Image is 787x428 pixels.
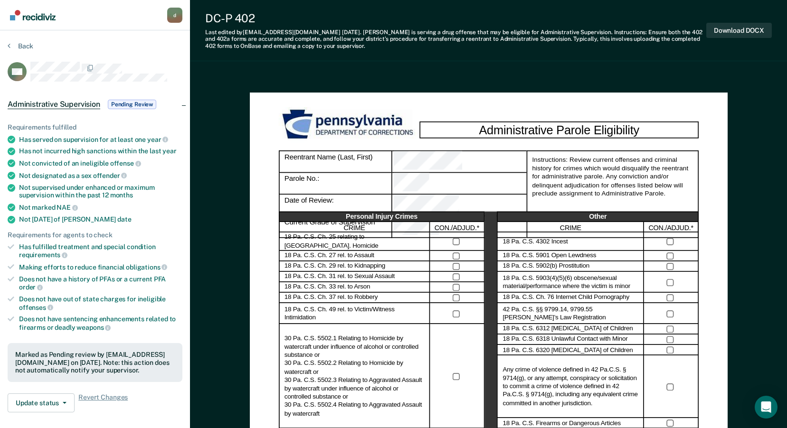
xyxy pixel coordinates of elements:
[503,274,638,290] label: 18 Pa. C.S. 5903(4)(5)(6) obscene/sexual material/performance where the victim is minor
[392,173,526,195] div: Parole No.:
[19,184,182,200] div: Not supervised under enhanced or maximum supervision within the past 12
[503,419,620,428] label: 18 Pa. C.S. Firearms or Dangerous Articles
[19,159,182,167] div: Not convicted of an ineligible
[419,121,699,139] div: Administrative Parole Eligibility
[503,262,589,271] label: 18 Pa. C.S. 5902(b) Prostitution
[497,222,644,233] div: CRIME
[108,100,156,109] span: Pending Review
[93,172,127,179] span: offender
[167,8,182,23] div: d
[110,159,141,167] span: offense
[706,23,772,38] button: Download DOCX
[503,335,627,344] label: 18 Pa. C.S. 6318 Unlawful Contact with Minor
[117,215,131,223] span: date
[57,204,77,211] span: NAE
[279,212,484,222] div: Personal Injury Crimes
[497,212,698,222] div: Other
[284,283,370,292] label: 18 Pa. C.S. Ch. 33 rel. to Arson
[644,222,699,233] div: CON./ADJUD.*
[19,215,182,223] div: Not [DATE] of [PERSON_NAME]
[167,8,182,23] button: Profile dropdown button
[284,305,425,322] label: 18 Pa. C.S. Ch. 49 rel. to Victim/Witness Intimidation
[76,324,111,331] span: weapons
[19,315,182,331] div: Does not have sentencing enhancements related to firearms or deadly
[279,173,392,195] div: Parole No.:
[19,275,182,291] div: Does not have a history of PFAs or a current PFA order
[19,171,182,180] div: Not designated as a sex
[15,351,175,374] div: Marked as Pending review by [EMAIL_ADDRESS][DOMAIN_NAME] on [DATE]. Note: this action does not au...
[284,233,425,250] label: 18 Pa. C.S. Ch. 25 relating to [GEOGRAPHIC_DATA]. Homicide
[19,295,182,311] div: Does not have out of state charges for ineligible
[503,252,596,261] label: 18 Pa. C.S. 5901 Open Lewdness
[19,203,182,212] div: Not marked
[503,325,633,334] label: 18 Pa. C.S. 6312 [MEDICAL_DATA] of Children
[755,396,778,419] div: Open Intercom Messenger
[10,10,56,20] img: Recidiviz
[110,191,133,199] span: months
[503,305,638,322] label: 42 Pa. C.S. §§ 9799.14, 9799.55 [PERSON_NAME]’s Law Registration
[126,263,167,271] span: obligations
[19,135,182,144] div: Has served on supervision for at least one
[8,123,182,131] div: Requirements fulfilled
[162,147,176,155] span: year
[19,304,53,311] span: offenses
[526,151,698,238] div: Instructions: Review current offenses and criminal history for crimes which would disqualify the ...
[19,243,182,259] div: Has fulfilled treatment and special condition
[503,366,638,408] label: Any crime of violence defined in 42 Pa.C.S. § 9714(g), or any attempt, conspiracy or solicitation...
[8,100,100,109] span: Administrative Supervision
[205,11,706,25] div: DC-P 402
[147,136,168,143] span: year
[19,251,67,259] span: requirements
[503,294,629,302] label: 18 Pa. C.S. Ch. 76 Internet Child Pornography
[279,107,419,142] img: PDOC Logo
[19,263,182,271] div: Making efforts to reduce financial
[279,222,430,233] div: CRIME
[279,195,392,217] div: Date of Review:
[8,42,33,50] button: Back
[392,151,526,173] div: Reentrant Name (Last, First)
[8,231,182,239] div: Requirements for agents to check
[78,393,128,412] span: Revert Changes
[503,346,633,354] label: 18 Pa. C.S. 6320 [MEDICAL_DATA] of Children
[503,238,568,246] label: 18 Pa. C.S. 4302 Incest
[284,335,425,418] label: 30 Pa. C.S. 5502.1 Relating to Homicide by watercraft under influence of alcohol or controlled su...
[392,195,526,217] div: Date of Review:
[8,393,75,412] button: Update status
[205,29,706,49] div: Last edited by [EMAIL_ADDRESS][DOMAIN_NAME] . [PERSON_NAME] is serving a drug offense that may be...
[284,273,395,281] label: 18 Pa. C.S. Ch. 31 rel. to Sexual Assault
[279,151,392,173] div: Reentrant Name (Last, First)
[284,294,378,302] label: 18 Pa. C.S. Ch. 37 rel. to Robbery
[19,147,182,155] div: Has not incurred high sanctions within the last
[342,29,360,36] span: [DATE]
[284,252,374,261] label: 18 Pa. C.S. Ch. 27 rel. to Assault
[284,262,385,271] label: 18 Pa. C.S. Ch. 29 rel. to Kidnapping
[430,222,484,233] div: CON./ADJUD.*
